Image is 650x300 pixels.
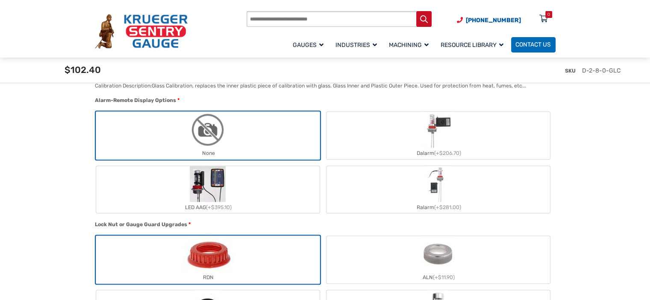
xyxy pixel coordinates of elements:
[293,41,324,49] span: Gauges
[96,148,320,159] div: None
[335,41,377,49] span: Industries
[326,112,550,159] label: Dalarm
[434,150,461,156] span: (+$206.70)
[96,236,320,283] label: RDN
[96,202,320,213] div: LED AAG
[288,36,331,53] a: Gauges
[326,148,550,159] div: Dalarm
[326,166,550,213] label: Ralarm
[565,68,576,74] span: SKU
[95,14,188,48] img: Krueger Sentry Gauge
[385,36,436,53] a: Machining
[326,236,550,283] label: ALN
[331,36,385,53] a: Industries
[547,11,550,18] div: 0
[511,37,556,52] a: Contact Us
[95,221,187,227] span: Lock Nut or Gauge Guard Upgrades
[326,272,550,283] div: ALN
[434,204,461,210] span: (+$281.00)
[436,36,511,53] a: Resource Library
[177,96,179,104] abbr: required
[96,166,320,213] label: LED AAG
[95,97,176,103] span: Alarm-Remote Display Options
[441,41,503,49] span: Resource Library
[457,16,521,25] a: Phone Number (920) 434-8860
[515,41,551,49] span: Contact Us
[433,274,455,280] span: (+$11.90)
[96,272,320,283] div: RDN
[389,41,429,49] span: Machining
[326,202,550,213] div: Ralarm
[96,112,320,159] label: None
[188,221,191,228] abbr: required
[206,204,232,210] span: (+$395.10)
[65,64,101,75] span: $102.40
[582,67,621,74] span: D-2-8-0-GLC
[466,17,521,24] span: [PHONE_NUMBER]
